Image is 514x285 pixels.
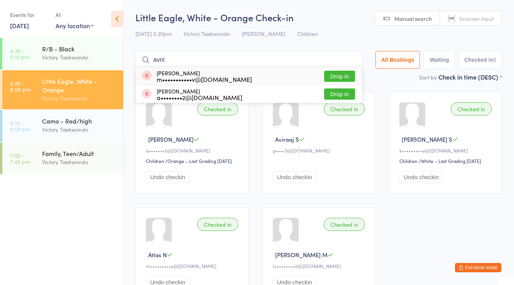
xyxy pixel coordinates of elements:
[10,120,30,132] time: 6:10 - 6:50 pm
[419,158,481,164] span: / White – Last Grading [DATE]
[197,102,238,115] div: Checked in
[42,94,117,103] div: Victory Taekwondo
[157,94,242,100] div: a••••••••2@[DOMAIN_NAME]
[56,21,94,30] div: Any location
[324,88,355,100] button: Drop in
[2,38,123,70] a: 4:30 -5:10 pmR/B - BlackVictory Taekwondo
[399,147,494,154] div: k•••••••••e@[DOMAIN_NAME]
[324,218,365,231] div: Checked in
[459,15,494,22] span: Scanner input
[42,77,117,94] div: Little Eagle, White - Orange
[242,30,285,37] span: [PERSON_NAME]
[10,47,29,60] time: 4:30 - 5:10 pm
[275,135,299,143] span: Aviraaj S
[438,73,502,81] div: Check in time (DESC)
[42,53,117,62] div: Victory Taekwondo
[42,44,117,53] div: R/B - Black
[424,51,455,69] button: Waiting
[273,147,367,154] div: p••••3@[DOMAIN_NAME]
[297,30,318,37] span: Children
[157,88,242,100] div: [PERSON_NAME]
[2,142,123,174] a: 7:00 -7:45 pmFamily, Teen/AdultVictory Taekwondo
[148,135,194,143] span: [PERSON_NAME]
[148,251,167,259] span: Atlas N
[419,73,437,81] label: Sort by
[135,51,363,69] input: Search
[402,135,452,143] span: [PERSON_NAME] S
[275,251,328,259] span: [PERSON_NAME] M
[10,21,29,30] a: [DATE]
[135,11,502,24] h2: Little Eagle, White - Orange Check-in
[165,158,232,164] span: / Orange – Last Grading [DATE]
[451,102,492,115] div: Checked in
[273,171,316,183] button: Undo checkin
[157,76,252,82] div: m•••••••••••v@[DOMAIN_NAME]
[375,51,420,69] button: All Bookings
[56,8,94,21] div: At
[324,71,355,82] button: Drop in
[455,263,501,272] button: Exit kiosk mode
[394,15,432,22] span: Manual search
[157,70,252,82] div: [PERSON_NAME]
[10,80,30,92] time: 5:20 - 6:00 pm
[42,117,117,125] div: Camo - Red/high
[10,8,48,21] div: Events for
[493,57,496,63] div: 5
[2,70,123,109] a: 5:20 -6:00 pmLittle Eagle, White - OrangeVictory Taekwondo
[42,149,117,158] div: Family, Teen/Adult
[2,110,123,142] a: 6:10 -6:50 pmCamo - Red/highVictory Taekwondo
[42,158,117,166] div: Victory Taekwondo
[42,125,117,134] div: Victory Taekwondo
[399,171,443,183] button: Undo checkin
[184,30,230,37] span: Victory Taekwondo
[324,102,365,115] div: Checked in
[399,158,418,164] div: Children
[146,147,240,154] div: a•••••••5@[DOMAIN_NAME]
[135,30,172,37] span: [DATE] 5:20pm
[197,218,238,231] div: Checked in
[146,158,164,164] div: Children
[459,51,502,69] button: Checked in5
[146,171,189,183] button: Undo checkin
[273,263,367,269] div: t•••••••••0@[DOMAIN_NAME]
[10,152,30,165] time: 7:00 - 7:45 pm
[146,263,240,269] div: m•••••••••e@[DOMAIN_NAME]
